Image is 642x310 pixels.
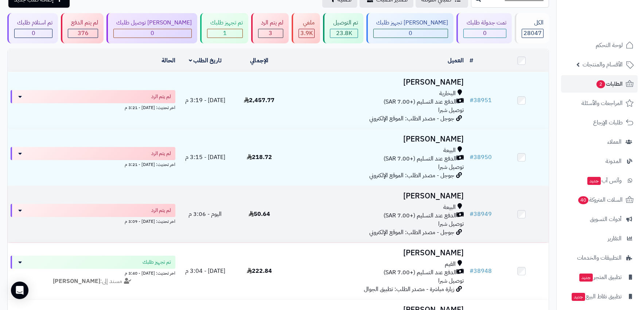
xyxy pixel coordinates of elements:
[11,282,28,299] div: Open Intercom Messenger
[369,171,454,180] span: جوجل - مصدر الطلب: الموقع الإلكتروني
[606,156,622,166] span: المدونة
[577,195,623,205] span: السلات المتروكة
[68,29,97,38] div: 376
[68,19,98,27] div: لم يتم الدفع
[250,56,268,65] a: الإجمالي
[185,267,225,275] span: [DATE] - 3:04 م
[330,29,357,38] div: 23808
[299,29,314,38] div: 3859
[577,253,622,263] span: التطبيقات والخدمات
[572,293,585,301] span: جديد
[483,29,487,38] span: 0
[59,13,105,43] a: لم يتم الدفع 376
[364,285,454,294] span: زيارة مباشرة - مصدر الطلب: تطبيق الجوال
[470,210,474,218] span: #
[522,19,544,27] div: الكل
[247,153,272,162] span: 218.72
[189,56,222,65] a: تاريخ الطلب
[199,13,249,43] a: تم تجهيز طلبك 1
[250,13,290,43] a: لم يتم الرد 3
[470,96,474,105] span: #
[369,228,454,237] span: جوجل - مصدر الطلب: الموقع الإلكتروني
[470,56,473,65] a: #
[143,259,171,266] span: تم تجهيز طلبك
[11,269,175,276] div: اخر تحديث: [DATE] - 3:40 م
[470,153,492,162] a: #38950
[11,217,175,225] div: اخر تحديث: [DATE] - 3:09 م
[15,29,52,38] div: 0
[561,152,638,170] a: المدونة
[185,96,225,105] span: [DATE] - 3:19 م
[374,29,448,38] div: 0
[365,13,455,43] a: [PERSON_NAME] تجهيز طلبك 0
[470,210,492,218] a: #38949
[289,78,463,86] h3: [PERSON_NAME]
[470,96,492,105] a: #38951
[384,268,456,277] span: الدفع عند التسليم (+7.00 SAR)
[561,268,638,286] a: تطبيق المتجرجديد
[579,272,622,282] span: تطبيق المتجر
[384,155,456,163] span: الدفع عند التسليم (+7.00 SAR)
[608,233,622,244] span: التقارير
[188,210,222,218] span: اليوم - 3:06 م
[590,214,622,224] span: أدوات التسويق
[151,150,171,157] span: لم يتم الرد
[463,19,506,27] div: تمت جدولة طلبك
[561,36,638,54] a: لوحة التحكم
[105,13,199,43] a: [PERSON_NAME] توصيل طلبك 0
[369,114,454,123] span: جوجل - مصدر الطلب: الموقع الإلكتروني
[151,93,171,100] span: لم يتم الرد
[561,230,638,247] a: التقارير
[330,19,358,27] div: تم التوصيل
[384,98,456,106] span: الدفع عند التسليم (+7.00 SAR)
[445,260,456,268] span: القيم
[207,29,242,38] div: 1
[596,79,623,89] span: الطلبات
[151,207,171,214] span: لم يتم الرد
[561,191,638,209] a: السلات المتروكة40
[299,19,315,27] div: ملغي
[5,277,181,286] div: مسند إلى:
[470,267,492,275] a: #38948
[289,192,463,200] h3: [PERSON_NAME]
[289,135,463,143] h3: [PERSON_NAME]
[561,75,638,93] a: الطلبات2
[470,267,474,275] span: #
[162,56,175,65] a: الحالة
[464,29,506,38] div: 0
[336,29,352,38] span: 23.8K
[596,80,605,88] span: 2
[587,175,622,186] span: وآتس آب
[373,19,448,27] div: [PERSON_NAME] تجهيز طلبك
[384,212,456,220] span: الدفع عند التسليم (+7.00 SAR)
[438,276,464,285] span: توصيل شبرا
[561,133,638,151] a: العملاء
[578,196,588,204] span: 40
[443,203,456,212] span: البيعة
[113,19,192,27] div: [PERSON_NAME] توصيل طلبك
[470,153,474,162] span: #
[78,29,89,38] span: 376
[596,40,623,50] span: لوحة التحكم
[439,89,456,98] span: البخارية
[561,114,638,131] a: طلبات الإرجاع
[438,163,464,171] span: توصيل شبرا
[561,210,638,228] a: أدوات التسويق
[249,210,270,218] span: 50.64
[524,29,542,38] span: 28047
[593,117,623,128] span: طلبات الإرجاع
[258,19,283,27] div: لم يتم الرد
[32,29,35,38] span: 0
[455,13,513,43] a: تمت جدولة طلبك 0
[269,29,272,38] span: 3
[438,106,464,115] span: توصيل شبرا
[443,146,456,155] span: البيعة
[571,291,622,302] span: تطبيق نقاط البيع
[244,96,275,105] span: 2,457.77
[513,13,550,43] a: الكل28047
[290,13,322,43] a: ملغي 3.9K
[561,172,638,189] a: وآتس آبجديد
[11,103,175,111] div: اخر تحديث: [DATE] - 3:21 م
[581,98,623,108] span: المراجعات والأسئلة
[579,274,593,282] span: جديد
